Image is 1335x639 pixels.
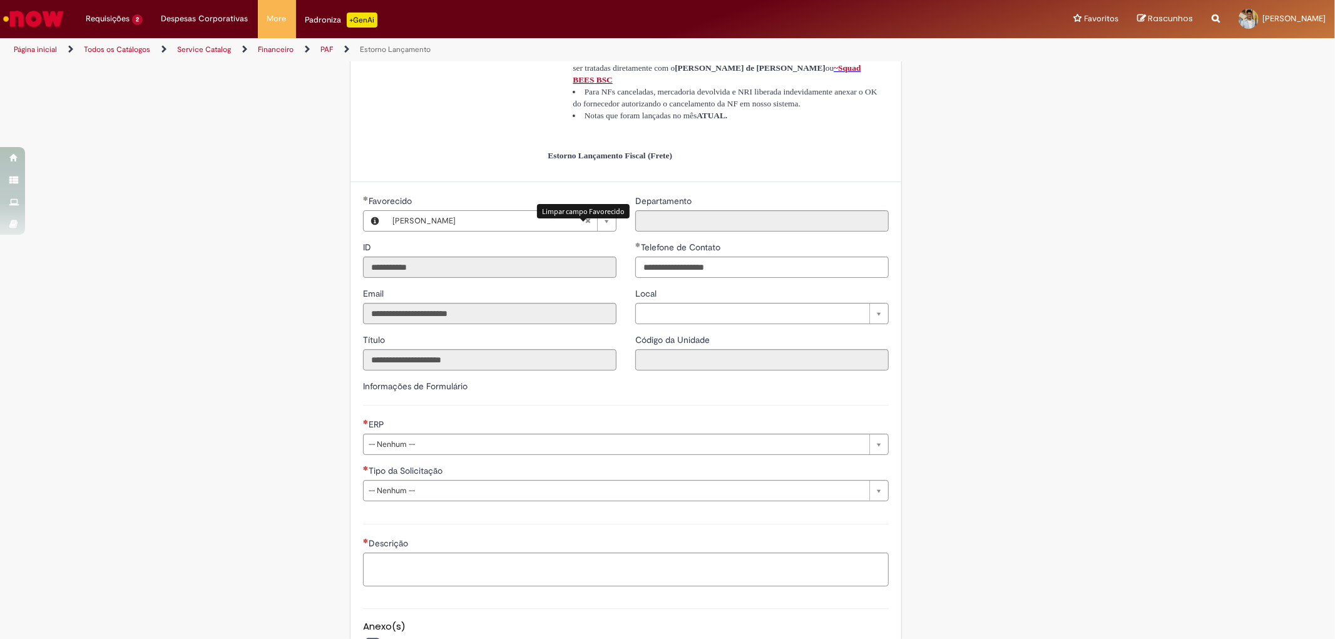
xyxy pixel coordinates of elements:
span: 2 [132,14,143,25]
a: Página inicial [14,44,57,54]
strong: ATUAL. [697,111,727,120]
span: Local [635,288,659,299]
span: BSC [596,75,613,84]
li: Notas que foram lançadas no mês [573,110,879,121]
span: -- Nenhum -- [369,434,863,454]
span: Rascunhos [1148,13,1193,24]
p: +GenAi [347,13,377,28]
input: Telefone de Contato [635,257,889,278]
li: Para NFs canceladas, mercadoria devolvida e NRI liberada indevidamente anexar o OK do fornecedor ... [573,86,879,110]
label: Somente leitura - Email [363,287,386,300]
span: Estorno Lançamento Fiscal (Frete) [548,151,672,160]
a: Financeiro [258,44,294,54]
a: Todos os Catálogos [84,44,150,54]
a: PAF [320,44,333,54]
span: Necessários [363,466,369,471]
button: Favorecido, Visualizar este registro Erick Dias [364,211,386,231]
span: Necessários [363,419,369,424]
input: Código da Unidade [635,349,889,371]
span: Necessários - Favorecido [369,195,414,207]
strong: [PERSON_NAME] de [PERSON_NAME] [675,63,826,73]
a: Rascunhos [1137,13,1193,25]
span: [PERSON_NAME] [1262,13,1326,24]
span: Somente leitura - Código da Unidade [635,334,712,345]
span: Telefone de Contato [641,242,723,253]
span: Favoritos [1084,13,1118,25]
span: More [267,13,287,25]
label: Informações de Formulário [363,381,468,392]
div: Limpar campo Favorecido [537,204,630,218]
ul: Trilhas de página [9,38,881,61]
input: Departamento [635,210,889,232]
span: Obrigatório Preenchido [635,242,641,247]
div: Padroniza [305,13,377,28]
a: Limpar campo Local [635,303,889,324]
span: Somente leitura - Título [363,334,387,345]
span: ERP [369,419,387,430]
label: Somente leitura - Código da Unidade [635,334,712,346]
span: Requisições [86,13,130,25]
span: Despesas Corporativas [161,13,248,25]
span: Descrição [369,538,411,549]
a: ~Squad BEESBSC [573,63,861,84]
label: Somente leitura - ID [363,241,374,253]
span: -- Nenhum -- [369,481,863,501]
span: Obrigatório Preenchido [363,196,369,201]
input: Título [363,349,616,371]
input: ID [363,257,616,278]
span: ~Squad BEES [573,63,861,84]
input: Email [363,303,616,324]
span: [PERSON_NAME] [392,211,585,231]
label: Somente leitura - Título [363,334,387,346]
span: Somente leitura - Email [363,288,386,299]
span: Tipo da Solicitação [369,465,445,476]
label: Somente leitura - Departamento [635,195,694,207]
a: [PERSON_NAME]Limpar campo Favorecido [386,211,616,231]
span: Necessários [363,538,369,543]
span: Somente leitura - ID [363,242,374,253]
h5: Anexo(s) [363,621,889,632]
textarea: Descrição [363,553,889,586]
a: Service Catalog [177,44,231,54]
a: Estorno Lançamento [360,44,431,54]
img: ServiceNow [1,6,66,31]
